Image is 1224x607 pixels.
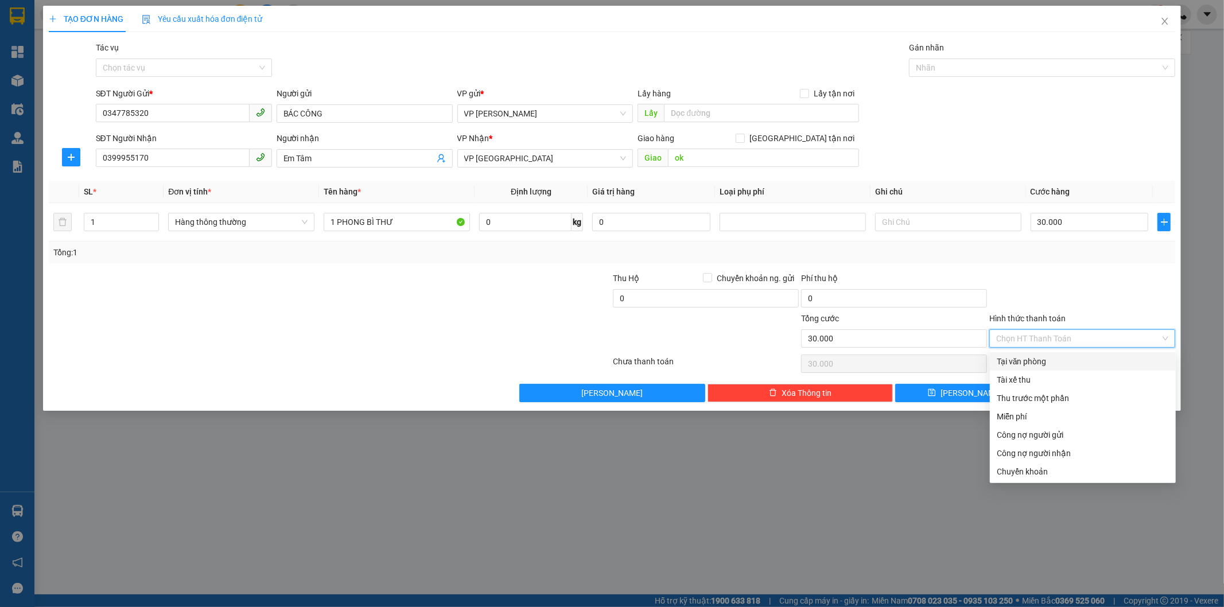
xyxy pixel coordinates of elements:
button: Close [1149,6,1181,38]
div: Cước gửi hàng sẽ được ghi vào công nợ của người nhận [990,444,1176,462]
span: SL [84,187,93,196]
span: user-add [437,154,446,163]
span: delete [769,388,777,398]
button: delete [53,213,72,231]
label: Gán nhãn [909,43,944,52]
span: save [928,388,936,398]
span: Định lượng [511,187,551,196]
span: Thu Hộ [613,274,639,283]
span: Cước hàng [1031,187,1070,196]
span: Chuyển khoản ng. gửi [712,272,799,285]
img: icon [142,15,151,24]
span: TẠO ĐƠN HÀNG [49,14,123,24]
label: Hình thức thanh toán [989,314,1066,323]
div: Chưa thanh toán [612,355,801,375]
span: phone [256,153,265,162]
div: SĐT Người Gửi [96,87,272,100]
span: Giá trị hàng [592,187,635,196]
div: Phí thu hộ [801,272,987,289]
div: Cước gửi hàng sẽ được ghi vào công nợ của người gửi [990,426,1176,444]
div: Miễn phí [997,410,1169,423]
div: Người nhận [277,132,453,145]
span: Giao hàng [638,134,674,143]
span: plus [49,15,57,23]
span: plus [63,153,80,162]
span: plus [1158,217,1170,227]
li: Cổ Đạm, xã [GEOGRAPHIC_DATA], [GEOGRAPHIC_DATA] [107,28,480,42]
span: Hàng thông thường [175,213,308,231]
div: Công nợ người nhận [997,447,1169,460]
span: Lấy tận nơi [809,87,859,100]
input: 0 [592,213,710,231]
button: plus [1157,213,1171,231]
span: Lấy hàng [638,89,671,98]
div: Chuyển khoản [997,465,1169,478]
span: VP Hồng Lĩnh [464,105,627,122]
div: VP gửi [457,87,634,100]
span: Xóa Thông tin [782,387,831,399]
div: Người gửi [277,87,453,100]
img: logo.jpg [14,14,72,72]
span: Tên hàng [324,187,361,196]
b: GỬI : VP [PERSON_NAME] [14,83,200,102]
div: Tại văn phòng [997,355,1169,368]
div: Thu trước một phần [997,392,1169,404]
span: VP Nhận [457,134,489,143]
span: Đơn vị tính [168,187,211,196]
span: [PERSON_NAME] [581,387,643,399]
input: VD: Bàn, Ghế [324,213,470,231]
li: Hotline: 1900252555 [107,42,480,57]
span: Yêu cầu xuất hóa đơn điện tử [142,14,263,24]
input: Ghi Chú [875,213,1021,231]
div: Công nợ người gửi [997,429,1169,441]
span: kg [572,213,583,231]
span: [GEOGRAPHIC_DATA] tận nơi [745,132,859,145]
span: Lấy [638,104,664,122]
button: [PERSON_NAME] [519,384,705,402]
span: Giao [638,149,668,167]
button: deleteXóa Thông tin [708,384,893,402]
div: Tổng: 1 [53,246,472,259]
span: close [1160,17,1169,26]
div: Tài xế thu [997,373,1169,386]
span: [PERSON_NAME] [941,387,1002,399]
span: phone [256,108,265,117]
button: save[PERSON_NAME] [895,384,1034,402]
span: Tổng cước [801,314,839,323]
th: Ghi chú [871,181,1026,203]
div: SĐT Người Nhận [96,132,272,145]
input: Dọc đường [668,149,859,167]
span: VP Mỹ Đình [464,150,627,167]
th: Loại phụ phí [715,181,871,203]
button: plus [62,148,80,166]
input: Dọc đường [664,104,859,122]
label: Tác vụ [96,43,119,52]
